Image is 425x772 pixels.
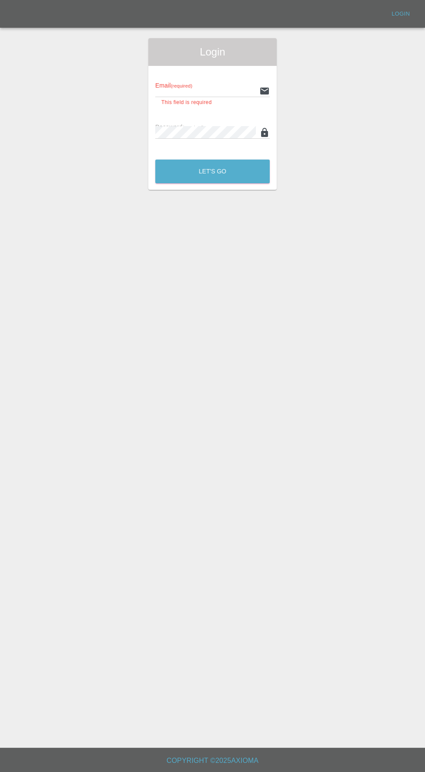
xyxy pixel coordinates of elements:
small: (required) [171,83,193,88]
span: Password [155,124,204,130]
a: Login [387,7,415,21]
span: Login [155,45,270,59]
small: (required) [183,125,204,130]
h6: Copyright © 2025 Axioma [7,755,418,767]
button: Let's Go [155,160,270,183]
p: This field is required [161,98,264,107]
span: Email [155,82,192,89]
